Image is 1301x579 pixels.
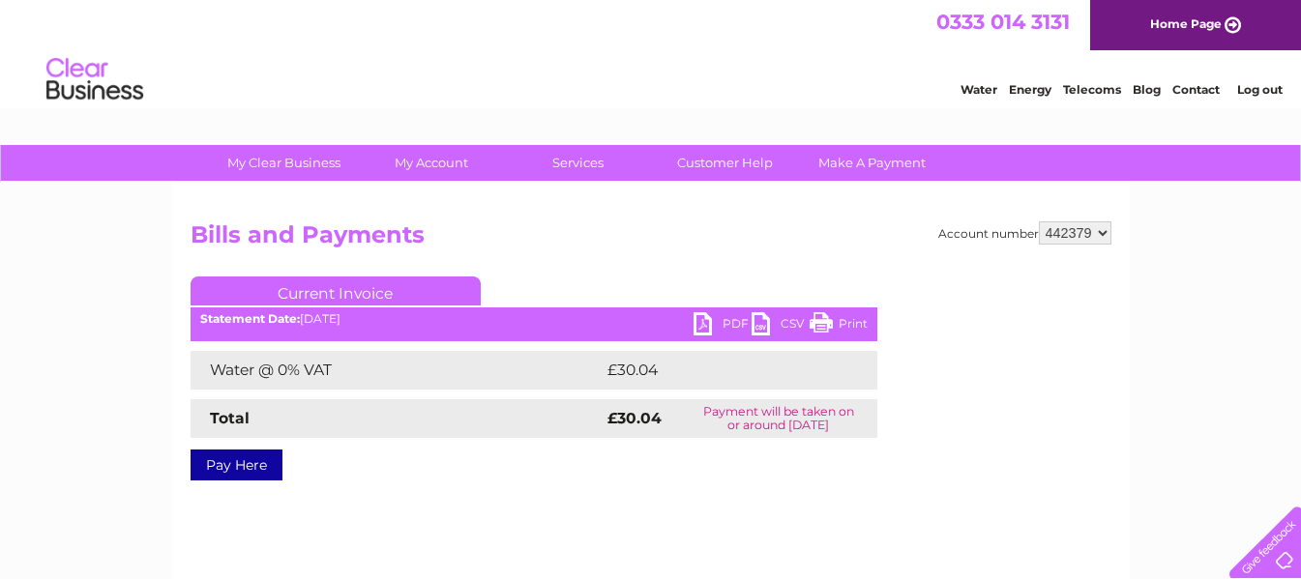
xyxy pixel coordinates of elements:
[1133,82,1161,97] a: Blog
[191,221,1111,258] h2: Bills and Payments
[810,312,868,340] a: Print
[1009,82,1051,97] a: Energy
[603,351,840,390] td: £30.04
[792,145,952,181] a: Make A Payment
[938,221,1111,245] div: Account number
[351,145,511,181] a: My Account
[191,351,603,390] td: Water @ 0% VAT
[680,399,876,438] td: Payment will be taken on or around [DATE]
[204,145,364,181] a: My Clear Business
[191,449,282,480] a: Pay Here
[1063,82,1121,97] a: Telecoms
[191,276,481,305] a: Current Invoice
[607,409,662,427] strong: £30.04
[1237,82,1283,97] a: Log out
[191,312,877,326] div: [DATE]
[210,409,250,427] strong: Total
[694,312,752,340] a: PDF
[961,82,997,97] a: Water
[645,145,805,181] a: Customer Help
[194,11,1109,94] div: Clear Business is a trading name of Verastar Limited (registered in [GEOGRAPHIC_DATA] No. 3667643...
[1172,82,1220,97] a: Contact
[936,10,1070,34] a: 0333 014 3131
[752,312,810,340] a: CSV
[498,145,658,181] a: Services
[200,311,300,326] b: Statement Date:
[45,50,144,109] img: logo.png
